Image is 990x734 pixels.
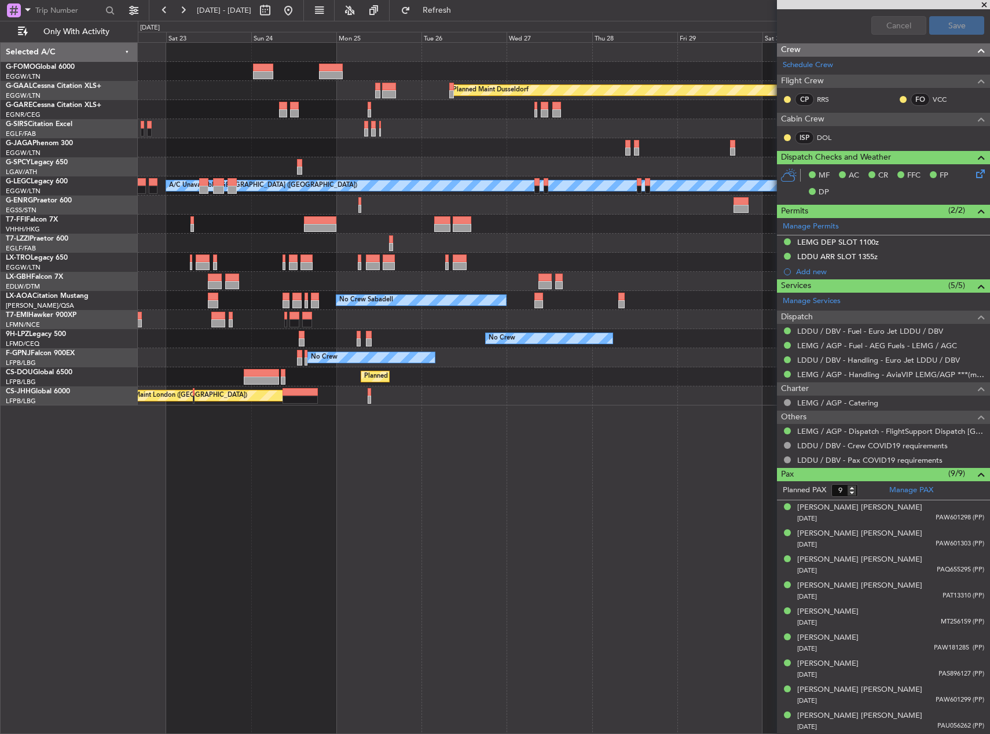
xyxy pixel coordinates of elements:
[936,539,984,549] span: PAW601303 (PP)
[797,618,817,627] span: [DATE]
[13,23,126,41] button: Only With Activity
[6,83,101,90] a: G-GAALCessna Citation XLS+
[166,32,251,42] div: Sat 23
[6,187,41,196] a: EGGW/LTN
[889,485,933,496] a: Manage PAX
[797,710,922,722] div: [PERSON_NAME] [PERSON_NAME]
[948,279,965,292] span: (5/5)
[797,658,859,670] div: [PERSON_NAME]
[6,178,68,185] a: G-LEGCLegacy 600
[6,359,36,367] a: LFPB/LBG
[421,32,507,42] div: Tue 26
[6,102,32,109] span: G-GARE
[6,216,58,223] a: T7-FFIFalcon 7X
[797,566,817,575] span: [DATE]
[6,102,101,109] a: G-GARECessna Citation XLS+
[6,350,75,357] a: F-GPNJFalcon 900EX
[6,197,72,204] a: G-ENRGPraetor 600
[819,170,830,182] span: MF
[796,267,984,276] div: Add new
[6,397,36,405] a: LFPB/LBG
[251,32,336,42] div: Sun 24
[797,528,922,540] div: [PERSON_NAME] [PERSON_NAME]
[797,540,817,549] span: [DATE]
[6,340,39,348] a: LFMD/CEQ
[797,684,922,696] div: [PERSON_NAME] [PERSON_NAME]
[30,28,122,36] span: Only With Activity
[797,355,960,365] a: LDDU / DBV - Handling - Euro Jet LDDU / DBV
[592,32,677,42] div: Thu 28
[783,485,826,496] label: Planned PAX
[35,2,102,19] input: Trip Number
[795,93,814,106] div: CP
[677,32,762,42] div: Fri 29
[6,130,36,138] a: EGLF/FAB
[797,341,957,351] a: LEMG / AGP - Fuel - AEG Fuels - LEMG / AGC
[109,387,247,404] div: Planned Maint London ([GEOGRAPHIC_DATA])
[781,311,813,324] span: Dispatch
[413,6,461,14] span: Refresh
[817,132,843,143] a: DOL
[797,441,948,451] a: LDDU / DBV - Crew COVID19 requirements
[6,121,28,128] span: G-SIRS
[941,617,984,627] span: MT256159 (PP)
[6,168,37,176] a: LGAV/ATH
[797,632,859,644] div: [PERSON_NAME]
[6,293,89,300] a: LX-AOACitation Mustang
[783,60,833,71] a: Schedule Crew
[6,140,73,147] a: G-JAGAPhenom 300
[783,221,839,233] a: Manage Permits
[933,94,959,105] a: VCC
[762,32,848,42] div: Sat 30
[797,670,817,679] span: [DATE]
[940,170,948,182] span: FP
[6,282,40,291] a: EDLW/DTM
[797,514,817,523] span: [DATE]
[197,5,251,16] span: [DATE] - [DATE]
[6,274,31,281] span: LX-GBH
[6,235,30,242] span: T7-LZZI
[783,296,841,307] a: Manage Services
[6,64,35,71] span: G-FOMO
[6,216,26,223] span: T7-FFI
[6,64,75,71] a: G-FOMOGlobal 6000
[797,426,984,436] a: LEMG / AGP - Dispatch - FlightSupport Dispatch [GEOGRAPHIC_DATA]
[797,722,817,731] span: [DATE]
[781,411,806,424] span: Others
[311,349,338,366] div: No Crew
[6,378,36,386] a: LFPB/LBG
[948,467,965,480] span: (9/9)
[948,204,965,216] span: (2/2)
[797,370,984,379] a: LEMG / AGP - Handling - AviaVIP LEMG/AGP ***(my handling)***
[781,113,824,126] span: Cabin Crew
[936,695,984,705] span: PAW601299 (PP)
[797,644,817,653] span: [DATE]
[507,32,592,42] div: Wed 27
[781,279,811,293] span: Services
[781,382,809,396] span: Charter
[797,592,817,601] span: [DATE]
[6,254,31,261] span: LX-TRO
[6,388,70,395] a: CS-JHHGlobal 6000
[6,72,41,81] a: EGGW/LTN
[6,320,40,329] a: LFMN/NCE
[6,140,32,147] span: G-JAGA
[6,110,41,119] a: EGNR/CEG
[797,398,878,408] a: LEMG / AGP - Catering
[817,94,843,105] a: RRS
[781,151,891,164] span: Dispatch Checks and Weather
[797,606,859,618] div: [PERSON_NAME]
[819,187,829,198] span: DP
[6,369,33,376] span: CS-DOU
[395,1,465,20] button: Refresh
[6,149,41,157] a: EGGW/LTN
[336,32,421,42] div: Mon 25
[797,502,922,514] div: [PERSON_NAME] [PERSON_NAME]
[6,301,74,310] a: [PERSON_NAME]/QSA
[6,293,32,300] span: LX-AOA
[937,721,984,731] span: PAU056262 (PP)
[6,197,33,204] span: G-ENRG
[907,170,921,182] span: FFC
[453,82,529,99] div: Planned Maint Dusseldorf
[6,388,31,395] span: CS-JHH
